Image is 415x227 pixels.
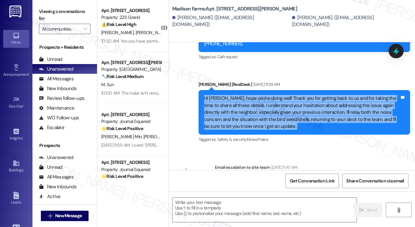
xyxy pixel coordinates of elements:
[342,174,409,188] button: Share Conversation via email
[39,114,79,121] div: WO Follow-ups
[22,135,23,140] span: •
[204,95,400,130] div: Hi [PERSON_NAME], hope you're doing well! Thank you for getting back to us and for taking the tim...
[39,7,91,24] label: Viewing conversations for
[39,56,62,63] div: Unread
[39,183,77,190] div: New Inbounds
[101,142,330,148] div: [DATE] 11:59 AM: Loved “[PERSON_NAME] (Journal Squared): You're very welcome! Let me know if you ...
[215,164,390,173] div: Email escalation to site team
[101,111,161,118] div: Apt. [STREET_ADDRESS]
[3,30,29,47] a: Inbox
[39,164,62,171] div: Unread
[39,105,75,112] div: Maintenance
[3,126,29,143] a: Insights •
[101,38,197,44] div: 10:20 AM: Yes you have permission to go to the apt
[32,44,97,51] div: Prospects + Residents
[359,207,364,213] i: 
[101,134,143,140] span: [PERSON_NAME] Min
[42,24,80,34] input: All communities
[41,211,89,221] button: New Message
[3,190,29,207] a: Leads
[101,7,161,14] div: Apt. [STREET_ADDRESS]
[39,193,61,200] div: Active
[101,59,161,66] div: Apt. [STREET_ADDRESS][PERSON_NAME]
[101,126,143,131] strong: 🌟 Risk Level: Positive
[23,103,24,108] span: •
[39,85,77,92] div: New Inbounds
[101,21,136,27] strong: ⚠️ Risk Level: High
[101,14,161,21] div: Property: 225 Grand
[290,178,335,184] span: Get Conversation Link
[396,207,401,213] i: 
[9,6,23,18] img: ResiDesk Logo
[55,212,82,219] span: New Message
[3,94,29,112] a: Site Visit •
[39,124,64,131] div: Escalate
[83,26,87,32] i: 
[257,137,268,142] span: Praise
[32,142,97,149] div: Prospects
[247,137,257,142] span: Noise ,
[172,14,290,28] div: [PERSON_NAME]. ([EMAIL_ADDRESS][DOMAIN_NAME])
[217,54,238,60] span: Call request
[39,174,74,180] div: All Messages
[286,174,339,188] button: Get Conversation Link
[48,213,53,219] i: 
[29,71,30,76] span: •
[39,154,73,161] div: Unanswered
[199,135,410,144] div: Tagged as:
[39,66,73,73] div: Unanswered
[101,66,161,73] div: Property: [GEOGRAPHIC_DATA]
[292,14,410,28] div: [PERSON_NAME]. ([EMAIL_ADDRESS][DOMAIN_NAME])
[39,203,69,210] div: Follow Ups
[39,75,74,82] div: All Messages
[101,82,114,87] span: M. Sun
[199,52,410,61] div: Tagged as:
[101,30,136,35] span: [PERSON_NAME]
[354,203,383,217] button: Send
[101,73,143,79] strong: 🔧 Risk Level: Medium
[143,134,176,140] span: [PERSON_NAME]
[101,166,161,173] div: Property: Journal Squared
[172,6,297,12] b: Madison Farms: Apt. [STREET_ADDRESS][PERSON_NAME]
[3,158,29,175] a: Buildings
[367,207,377,213] span: Send
[101,173,143,179] strong: 🌟 Risk Level: Positive
[101,118,161,125] div: Property: Journal Squared
[217,137,247,142] span: Safety & security ,
[270,164,297,171] div: [DATE] 11:47 AM
[347,178,404,184] span: Share Conversation via email
[199,81,410,90] div: [PERSON_NAME] (ResiDesk)
[101,159,161,166] div: Apt. [STREET_ADDRESS]
[136,30,168,35] span: [PERSON_NAME]
[39,95,84,102] div: Review follow-ups
[252,81,280,88] div: [DATE] 11:39 AM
